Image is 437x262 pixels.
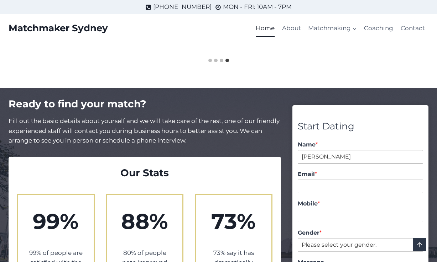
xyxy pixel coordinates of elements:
a: Scroll to top [413,238,426,251]
a: Matchmaker Sydney [9,23,108,34]
label: Email [298,171,423,178]
span: MON - FRI: 10AM - 7PM [223,2,292,12]
button: Go to slide 4 [225,59,229,62]
h2: 88% [118,205,172,237]
span: [PHONE_NUMBER] [153,2,212,12]
button: Go to slide 3 [220,59,223,62]
a: Coaching [360,20,397,37]
h2: Ready to find your match? [9,96,281,111]
nav: Primary Navigation [252,20,428,37]
a: Contact [397,20,428,37]
input: Mobile [298,209,423,222]
a: About [279,20,305,37]
h2: Our Stats [17,165,272,180]
ul: Select a slide to show [9,57,428,63]
button: Child menu of Matchmaking [305,20,360,37]
h1: 99% [29,205,83,237]
p: Fill out the basic details about yourself and we will take care of the rest, one of our friendly ... [9,116,281,145]
label: Name [298,141,423,149]
button: Go to slide 1 [208,59,212,62]
div: Start Dating [298,119,423,134]
h2: 73% [207,205,261,237]
label: Mobile [298,200,423,208]
a: Home [252,20,278,37]
a: [PHONE_NUMBER] [145,2,212,12]
button: Go to slide 2 [214,59,218,62]
label: Gender [298,229,423,237]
